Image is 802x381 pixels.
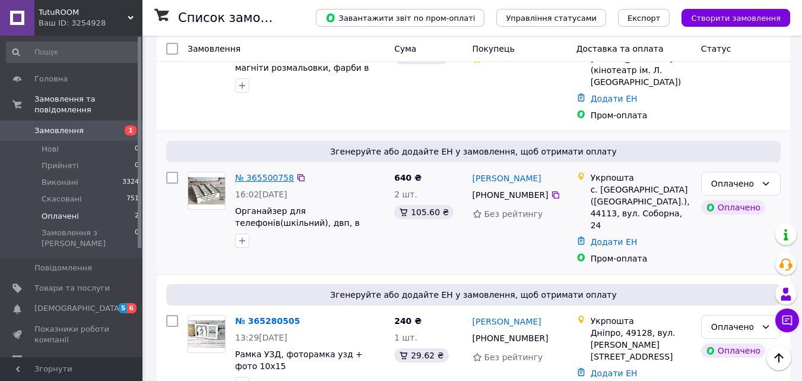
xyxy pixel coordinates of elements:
[506,14,597,23] span: Управління статусами
[484,209,543,219] span: Без рейтингу
[126,194,139,204] span: 751
[325,12,475,23] span: Завантажити звіт по пром-оплаті
[235,190,287,199] span: 16:02[DATE]
[178,11,299,25] h1: Список замовлень
[188,177,225,205] img: Фото товару
[235,316,300,326] a: № 365280505
[42,228,135,249] span: Замовлення з [PERSON_NAME]
[34,283,110,294] span: Товари та послуги
[42,211,79,222] span: Оплачені
[394,205,454,219] div: 105.60 ₴
[691,14,781,23] span: Створити замовлення
[576,44,664,53] span: Доставка та оплата
[591,369,638,378] a: Додати ЕН
[470,330,551,347] div: [PHONE_NUMBER]
[188,315,226,353] a: Фото товару
[235,51,369,84] a: Набір дерев'яних магнітів, магніти розмальовки, фарби в комплекті
[618,9,670,27] button: Експорт
[188,172,226,210] a: Фото товару
[394,190,417,199] span: 2 шт.
[34,263,92,273] span: Повідомлення
[470,187,551,203] div: [PHONE_NUMBER]
[473,172,541,184] a: [PERSON_NAME]
[118,303,128,313] span: 5
[473,44,515,53] span: Покупець
[235,349,363,371] a: Рамка УЗД, фоторамка узд + фото 10х15
[171,289,776,301] span: Згенеруйте або додайте ЕН у замовлення, щоб отримати оплату
[135,144,139,155] span: 0
[235,206,360,240] a: Органайзер для телефонів(шкільний), двп, в наявності
[42,144,59,155] span: Нові
[42,177,78,188] span: Виконані
[135,228,139,249] span: 0
[127,303,137,313] span: 6
[394,333,417,342] span: 1 шт.
[34,324,110,345] span: Показники роботи компанії
[591,237,638,247] a: Додати ЕН
[39,18,142,29] div: Ваш ID: 3254928
[591,109,692,121] div: Пром-оплата
[701,44,731,53] span: Статус
[394,316,421,326] span: 240 ₴
[34,74,68,84] span: Головна
[34,355,65,366] span: Відгуки
[591,327,692,363] div: Дніпро, 49128, вул. [PERSON_NAME][STREET_ADDRESS]
[34,303,122,314] span: [DEMOGRAPHIC_DATA]
[235,333,287,342] span: 13:29[DATE]
[34,94,142,115] span: Замовлення та повідомлення
[591,315,692,327] div: Укрпошта
[34,125,84,136] span: Замовлення
[701,200,765,215] div: Оплачено
[591,253,692,265] div: Пром-оплата
[135,160,139,171] span: 0
[42,160,78,171] span: Прийняті
[171,146,776,158] span: Згенеруйте або додайте ЕН у замовлення, щоб отримати оплату
[394,44,416,53] span: Cума
[711,320,756,333] div: Оплачено
[6,42,140,63] input: Пошук
[711,177,756,190] div: Оплачено
[591,94,638,103] a: Додати ЕН
[135,211,139,222] span: 2
[42,194,82,204] span: Скасовані
[122,177,139,188] span: 3324
[627,14,661,23] span: Експорт
[39,7,128,18] span: TutuROOM
[484,352,543,362] span: Без рейтингу
[591,172,692,184] div: Укрпошта
[701,344,765,358] div: Оплачено
[188,44,240,53] span: Замовлення
[125,125,137,136] span: 1
[670,12,790,22] a: Створити замовлення
[394,348,448,363] div: 29.62 ₴
[188,320,225,348] img: Фото товару
[496,9,606,27] button: Управління статусами
[775,308,799,332] button: Чат з покупцем
[473,316,541,328] a: [PERSON_NAME]
[394,173,421,182] span: 640 ₴
[681,9,790,27] button: Створити замовлення
[316,9,484,27] button: Завантажити звіт по пром-оплаті
[235,173,294,182] a: № 365500758
[766,345,791,370] button: Наверх
[591,184,692,231] div: с. [GEOGRAPHIC_DATA] ([GEOGRAPHIC_DATA].), 44113, вул. Соборна, 24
